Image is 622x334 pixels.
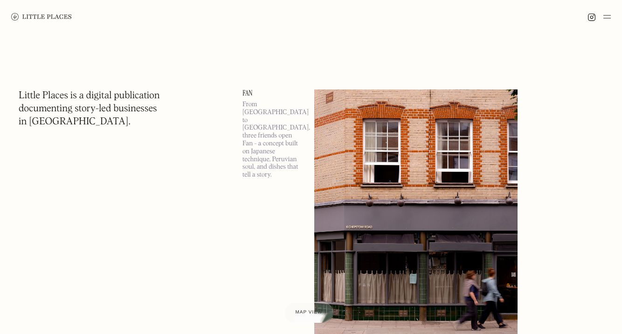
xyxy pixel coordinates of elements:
[242,101,303,179] p: From [GEOGRAPHIC_DATA] to [GEOGRAPHIC_DATA], three friends open Fan - a concept built on Japanese...
[242,89,303,97] a: Fan
[284,302,334,323] a: Map view
[296,310,323,315] span: Map view
[19,89,160,129] h1: Little Places is a digital publication documenting story-led businesses in [GEOGRAPHIC_DATA].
